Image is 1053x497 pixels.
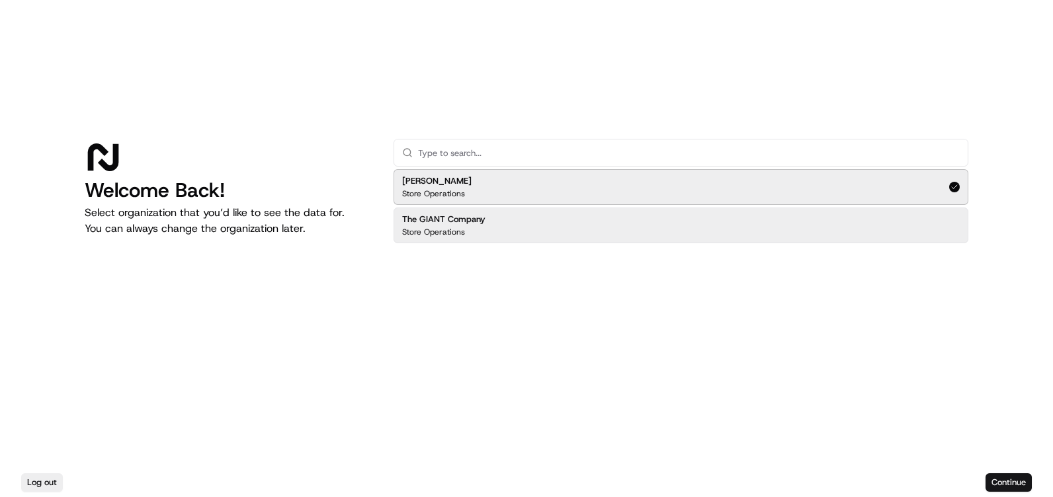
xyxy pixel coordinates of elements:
p: Store Operations [402,227,465,237]
p: Store Operations [402,188,465,199]
button: Continue [986,473,1032,492]
h2: [PERSON_NAME] [402,175,472,187]
input: Type to search... [418,139,960,166]
h1: Welcome Back! [85,178,372,202]
h2: The GIANT Company [402,213,485,225]
p: Select organization that you’d like to see the data for. You can always change the organization l... [85,205,372,237]
button: Log out [21,473,63,492]
div: Suggestions [394,167,968,246]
